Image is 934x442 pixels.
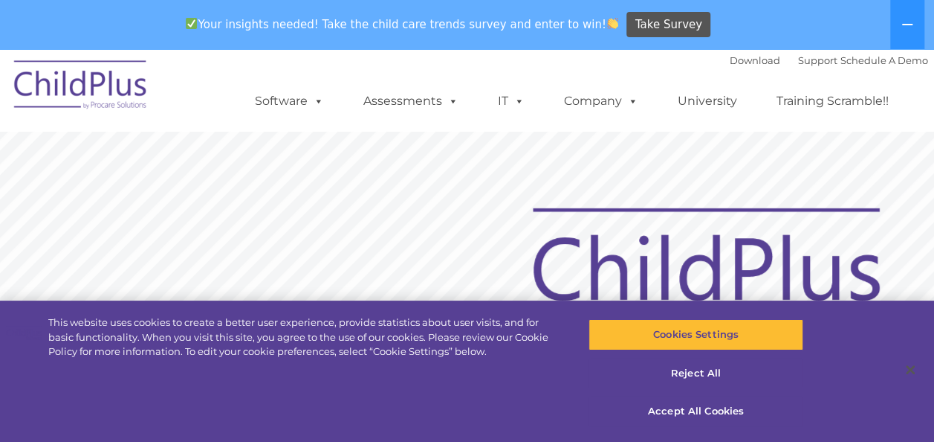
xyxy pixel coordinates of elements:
a: Support [798,54,837,66]
a: Take Survey [626,12,710,38]
span: Take Survey [635,12,702,38]
button: Close [894,353,927,386]
div: This website uses cookies to create a better user experience, provide statistics about user visit... [48,316,560,359]
span: Your insights needed! Take the child care trends survey and enter to win! [180,10,625,39]
font: | [730,54,928,66]
img: ChildPlus by Procare Solutions [7,50,155,124]
a: University [663,86,752,116]
a: Training Scramble!! [762,86,904,116]
a: Software [240,86,339,116]
a: Schedule A Demo [840,54,928,66]
a: Download [730,54,780,66]
a: IT [483,86,539,116]
a: Company [549,86,653,116]
img: ✅ [186,18,197,29]
img: 👏 [607,18,618,29]
button: Accept All Cookies [588,396,803,427]
button: Cookies Settings [588,319,803,350]
a: Assessments [348,86,473,116]
button: Reject All [588,358,803,389]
